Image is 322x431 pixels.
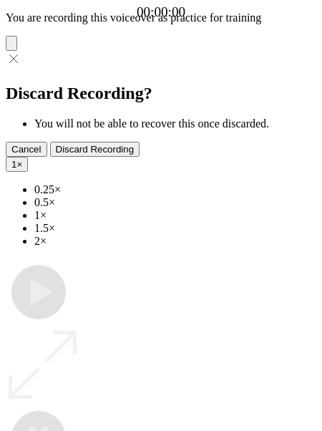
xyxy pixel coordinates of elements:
p: You are recording this voiceover as practice for training [6,11,316,24]
li: 1× [34,209,316,222]
li: 0.5× [34,196,316,209]
button: Discard Recording [50,142,140,157]
li: 0.25× [34,183,316,196]
span: 1 [11,159,16,170]
li: 1.5× [34,222,316,235]
button: 1× [6,157,28,172]
h2: Discard Recording? [6,84,316,103]
li: You will not be able to recover this once discarded. [34,117,316,130]
button: Cancel [6,142,47,157]
li: 2× [34,235,316,248]
a: 00:00:00 [137,4,185,20]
